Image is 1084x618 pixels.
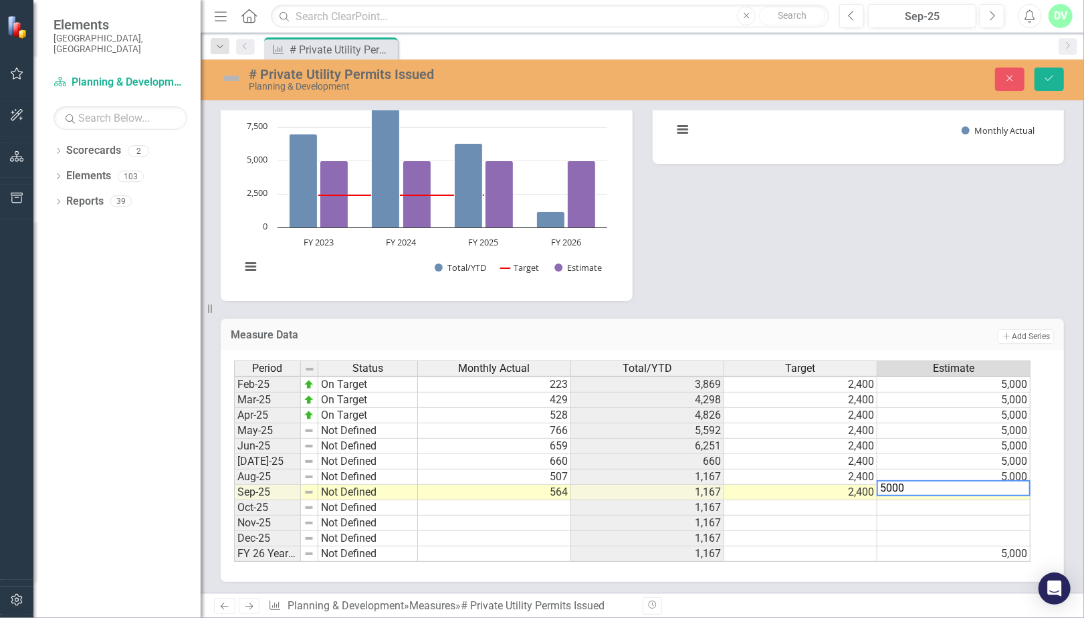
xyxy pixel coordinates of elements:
td: 5,592 [571,423,724,439]
td: 766 [418,423,571,439]
td: 5,000 [877,454,1031,470]
td: Not Defined [318,531,418,546]
td: Not Defined [318,439,418,454]
td: Not Defined [318,485,418,500]
button: Show Target [501,262,540,274]
td: 223 [418,377,571,393]
div: # Private Utility Permits Issued [249,67,689,82]
td: 1,167 [571,485,724,500]
text: FY 2026 [551,236,581,248]
path: FY 2025 , 5,000. Estimate. [485,161,514,228]
path: FY 2026, 1,167. Total/YTD. [537,212,565,228]
td: 5,000 [877,408,1031,423]
span: Period [253,363,283,375]
td: 5,000 [877,377,1031,393]
div: 2 [128,145,149,157]
td: 2,400 [724,393,877,408]
td: Not Defined [318,500,418,516]
td: 2,400 [724,485,877,500]
td: Aug-25 [234,470,301,485]
td: Not Defined [318,454,418,470]
td: Jun-25 [234,439,301,454]
text: FY 2025 [469,236,499,248]
text: FY 2023 [304,236,334,248]
td: 507 [418,470,571,485]
img: 8DAGhfEEPCf229AAAAAElFTkSuQmCC [304,456,314,467]
img: 8DAGhfEEPCf229AAAAAElFTkSuQmCC [304,472,314,482]
text: 5,000 [247,153,267,165]
img: 8DAGhfEEPCf229AAAAAElFTkSuQmCC [304,487,314,498]
a: Elements [66,169,111,184]
input: Search ClearPoint... [271,5,829,28]
td: 5,000 [877,423,1031,439]
button: Show Total/YTD [435,262,486,274]
img: 8DAGhfEEPCf229AAAAAElFTkSuQmCC [304,502,314,513]
td: 659 [418,439,571,454]
small: [GEOGRAPHIC_DATA], [GEOGRAPHIC_DATA] [53,33,187,55]
td: 660 [418,454,571,470]
text: FY 2024 [386,236,417,248]
td: 5,000 [877,439,1031,454]
img: 8DAGhfEEPCf229AAAAAElFTkSuQmCC [304,425,314,436]
div: Open Intercom Messenger [1039,573,1071,605]
a: Planning & Development [53,75,187,90]
td: 2,400 [724,454,877,470]
a: Scorecards [66,143,121,159]
td: 429 [418,393,571,408]
text: 2,500 [247,187,267,199]
td: 1,167 [571,500,724,516]
path: FY 2023, 6,973. Total/YTD. [290,134,318,228]
td: 6,251 [571,439,724,454]
button: Search [759,7,826,25]
span: Total/YTD [623,363,672,375]
td: 564 [418,485,571,500]
td: 1,167 [571,516,724,531]
td: 2,400 [724,470,877,485]
img: zOikAAAAAElFTkSuQmCC [304,379,314,390]
td: 528 [418,408,571,423]
td: FY 26 Year End [234,546,301,562]
td: 2,400 [724,377,877,393]
img: 8DAGhfEEPCf229AAAAAElFTkSuQmCC [304,364,315,375]
div: Sep-25 [873,9,972,25]
text: 7,500 [247,120,267,132]
span: Target [786,363,816,375]
text: 0 [263,220,267,232]
td: Nov-25 [234,516,301,531]
button: Show Monthly Actual [962,124,1034,136]
button: Sep-25 [868,4,976,28]
g: Total/YTD, series 1 of 3. Bar series with 4 bars. [290,108,565,228]
div: DV [1049,4,1073,28]
td: [DATE]-25 [234,454,301,470]
button: Show Estimate [554,262,602,274]
td: 1,167 [571,470,724,485]
path: FY 2025 , 6,251. Total/YTD. [455,144,483,228]
img: 8DAGhfEEPCf229AAAAAElFTkSuQmCC [304,518,314,528]
h3: Measure Data [231,329,679,341]
td: 5,000 [877,393,1031,408]
span: Search [778,10,807,21]
path: FY 2024, 8,915. Total/YTD. [372,108,400,228]
div: 103 [118,171,144,182]
img: 8DAGhfEEPCf229AAAAAElFTkSuQmCC [304,533,314,544]
a: Reports [66,194,104,209]
td: Mar-25 [234,393,301,408]
img: 8DAGhfEEPCf229AAAAAElFTkSuQmCC [304,441,314,451]
td: 4,298 [571,393,724,408]
g: Estimate, series 3 of 3. Bar series with 4 bars. [320,161,596,228]
div: # Private Utility Permits Issued [461,599,605,612]
td: 3,869 [571,377,724,393]
path: FY 2024, 5,000. Estimate. [403,161,431,228]
svg: Interactive chart [234,87,614,288]
td: Not Defined [318,470,418,485]
span: Monthly Actual [459,363,530,375]
path: FY 2026, 5,000. Estimate. [568,161,596,228]
span: Elements [53,17,187,33]
td: Not Defined [318,423,418,439]
img: ClearPoint Strategy [7,15,30,39]
button: View chart menu, Chart [241,257,260,276]
td: Feb-25 [234,377,301,393]
td: On Target [318,377,418,393]
g: Target, series 2 of 3. Line with 4 data points. [316,193,487,198]
div: » » [268,599,632,614]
